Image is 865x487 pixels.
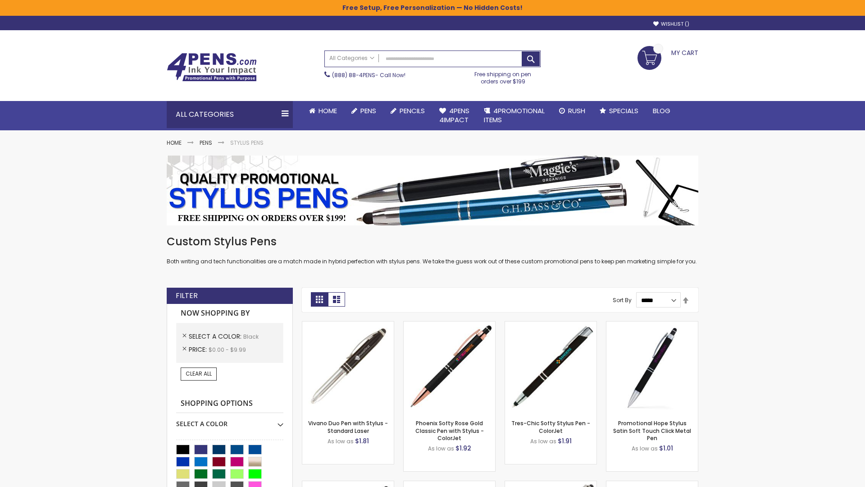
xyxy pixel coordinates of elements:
[404,321,495,329] a: Phoenix Softy Rose Gold Classic Pen with Stylus - ColorJet-Black
[176,304,283,323] strong: Now Shopping by
[609,106,638,115] span: Specials
[428,445,454,452] span: As low as
[511,419,590,434] a: Tres-Chic Softy Stylus Pen - ColorJet
[383,101,432,121] a: Pencils
[484,106,545,124] span: 4PROMOTIONAL ITEMS
[189,345,209,354] span: Price
[568,106,585,115] span: Rush
[189,332,243,341] span: Select A Color
[319,106,337,115] span: Home
[230,139,264,147] strong: Stylus Pens
[176,394,283,413] strong: Shopping Options
[325,51,379,66] a: All Categories
[308,419,388,434] a: Vivano Duo Pen with Stylus - Standard Laser
[167,234,698,266] div: Both writing and tech functionalities are a match made in hybrid perfection with stylus pens. We ...
[632,445,658,452] span: As low as
[329,55,374,62] span: All Categories
[659,444,673,453] span: $1.01
[167,234,698,249] h1: Custom Stylus Pens
[332,71,375,79] a: (888) 88-4PENS
[400,106,425,115] span: Pencils
[646,101,678,121] a: Blog
[606,321,698,329] a: Promotional Hope Stylus Satin Soft Touch Click Metal Pen-Black
[200,139,212,147] a: Pens
[167,53,257,82] img: 4Pens Custom Pens and Promotional Products
[653,21,689,28] a: Wishlist
[243,333,259,340] span: Black
[439,106,469,124] span: 4Pens 4impact
[311,292,328,307] strong: Grid
[302,101,344,121] a: Home
[328,437,354,445] span: As low as
[360,106,376,115] span: Pens
[505,321,596,329] a: Tres-Chic Softy Stylus Pen - ColorJet-Black
[530,437,556,445] span: As low as
[302,322,394,413] img: Vivano Duo Pen with Stylus - Standard Laser-Black
[209,346,246,354] span: $0.00 - $9.99
[455,444,471,453] span: $1.92
[176,291,198,301] strong: Filter
[167,101,293,128] div: All Categories
[592,101,646,121] a: Specials
[613,419,691,441] a: Promotional Hope Stylus Satin Soft Touch Click Metal Pen
[181,368,217,380] a: Clear All
[432,101,477,130] a: 4Pens4impact
[167,139,182,147] a: Home
[465,67,541,85] div: Free shipping on pen orders over $199
[477,101,552,130] a: 4PROMOTIONALITEMS
[415,419,484,441] a: Phoenix Softy Rose Gold Classic Pen with Stylus - ColorJet
[186,370,212,377] span: Clear All
[505,322,596,413] img: Tres-Chic Softy Stylus Pen - ColorJet-Black
[613,296,632,304] label: Sort By
[552,101,592,121] a: Rush
[302,321,394,329] a: Vivano Duo Pen with Stylus - Standard Laser-Black
[344,101,383,121] a: Pens
[167,156,698,225] img: Stylus Pens
[606,322,698,413] img: Promotional Hope Stylus Satin Soft Touch Click Metal Pen-Black
[558,436,572,446] span: $1.91
[176,413,283,428] div: Select A Color
[332,71,405,79] span: - Call Now!
[355,436,369,446] span: $1.81
[653,106,670,115] span: Blog
[404,322,495,413] img: Phoenix Softy Rose Gold Classic Pen with Stylus - ColorJet-Black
